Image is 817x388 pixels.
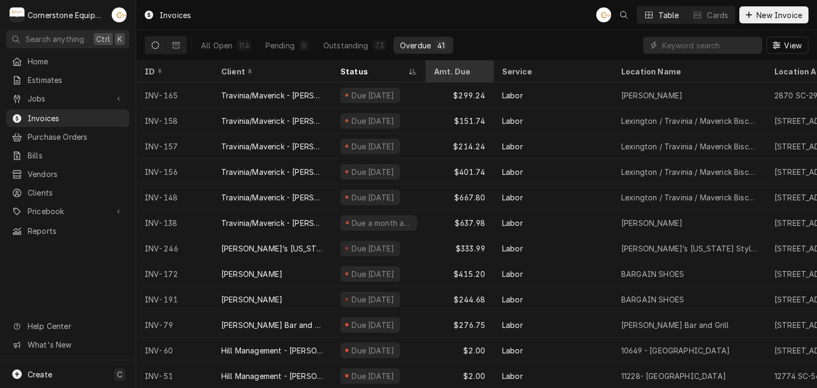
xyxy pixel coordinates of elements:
[502,370,523,382] div: Labor
[221,268,282,280] div: [PERSON_NAME]
[28,168,124,180] span: Vendors
[221,217,323,229] div: Travinia/Maverick - [PERSON_NAME]
[739,6,808,23] button: New Invoice
[426,286,494,312] div: $244.68
[621,115,757,126] div: Lexington / Travinia / Maverick Biscuit
[351,90,396,101] div: Due [DATE]
[6,203,129,220] a: Go to Pricebook
[6,53,129,70] a: Home
[621,268,684,280] div: BARGAIN SHOES
[28,370,52,379] span: Create
[221,192,323,203] div: Travinia/Maverick - [PERSON_NAME]
[351,319,396,331] div: Due [DATE]
[221,166,323,178] div: Travinia/Maverick - [PERSON_NAME]
[28,150,124,161] span: Bills
[351,115,396,126] div: Due [DATE]
[426,338,494,363] div: $2.00
[351,166,396,178] div: Due [DATE]
[400,40,431,51] div: Overdue
[426,235,494,261] div: $333.99
[615,6,632,23] button: Open search
[201,40,232,51] div: All Open
[502,243,523,254] div: Labor
[766,37,808,54] button: View
[502,294,523,305] div: Labor
[145,66,202,77] div: ID
[351,345,396,356] div: Due [DATE]
[6,71,129,89] a: Estimates
[221,319,323,331] div: [PERSON_NAME] Bar and Grill
[351,268,396,280] div: Due [DATE]
[265,40,295,51] div: Pending
[596,7,611,22] div: AB
[502,90,523,101] div: Labor
[28,225,124,237] span: Reports
[426,210,494,235] div: $637.98
[426,108,494,133] div: $151.74
[351,370,396,382] div: Due [DATE]
[221,243,323,254] div: [PERSON_NAME]’s [US_STATE] Style Pizza
[426,184,494,210] div: $667.80
[28,74,124,86] span: Estimates
[117,369,122,380] span: C
[6,128,129,146] a: Purchase Orders
[6,336,129,353] a: Go to What's New
[221,66,321,77] div: Client
[502,166,523,178] div: Labor
[426,133,494,159] div: $214.24
[621,90,682,101] div: [PERSON_NAME]
[28,339,123,350] span: What's New
[502,66,602,77] div: Service
[136,133,213,159] div: INV-157
[621,294,684,305] div: BARGAIN SHOES
[426,261,494,286] div: $415.20
[10,7,24,22] div: Cornerstone Equipment Repair, LLC's Avatar
[112,7,127,22] div: AB
[112,7,127,22] div: Andrew Buigues's Avatar
[28,113,124,124] span: Invoices
[502,345,523,356] div: Labor
[221,294,282,305] div: [PERSON_NAME]
[136,261,213,286] div: INV-172
[118,33,122,45] span: K
[621,319,729,331] div: [PERSON_NAME] Bar and Grill
[426,312,494,338] div: $276.75
[658,10,679,21] div: Table
[375,40,384,51] div: 73
[502,217,523,229] div: Labor
[502,141,523,152] div: Labor
[6,30,129,48] button: Search anythingCtrlK
[28,131,124,142] span: Purchase Orders
[221,345,323,356] div: Hill Management - [PERSON_NAME]
[596,7,611,22] div: Andrew Buigues's Avatar
[351,141,396,152] div: Due [DATE]
[28,56,124,67] span: Home
[621,345,730,356] div: 10649 - [GEOGRAPHIC_DATA]
[6,90,129,107] a: Go to Jobs
[6,165,129,183] a: Vendors
[434,66,483,77] div: Amt. Due
[351,243,396,254] div: Due [DATE]
[136,159,213,184] div: INV-156
[621,141,757,152] div: Lexington / Travinia / Maverick Biscuit
[6,184,129,201] a: Clients
[28,320,123,332] span: Help Center
[221,141,323,152] div: Travinia/Maverick - [PERSON_NAME]
[28,10,106,21] div: Cornerstone Equipment Repair, LLC
[301,40,307,51] div: 0
[662,37,757,54] input: Keyword search
[426,82,494,108] div: $299.24
[28,206,108,217] span: Pricebook
[621,243,757,254] div: [PERSON_NAME]’s [US_STATE] Style Pizza
[621,66,755,77] div: Location Name
[502,192,523,203] div: Labor
[221,90,323,101] div: Travinia/Maverick - [PERSON_NAME]
[136,184,213,210] div: INV-148
[136,235,213,261] div: INV-246
[340,66,406,77] div: Status
[96,33,110,45] span: Ctrl
[136,312,213,338] div: INV-79
[26,33,84,45] span: Search anything
[323,40,369,51] div: Outstanding
[136,108,213,133] div: INV-158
